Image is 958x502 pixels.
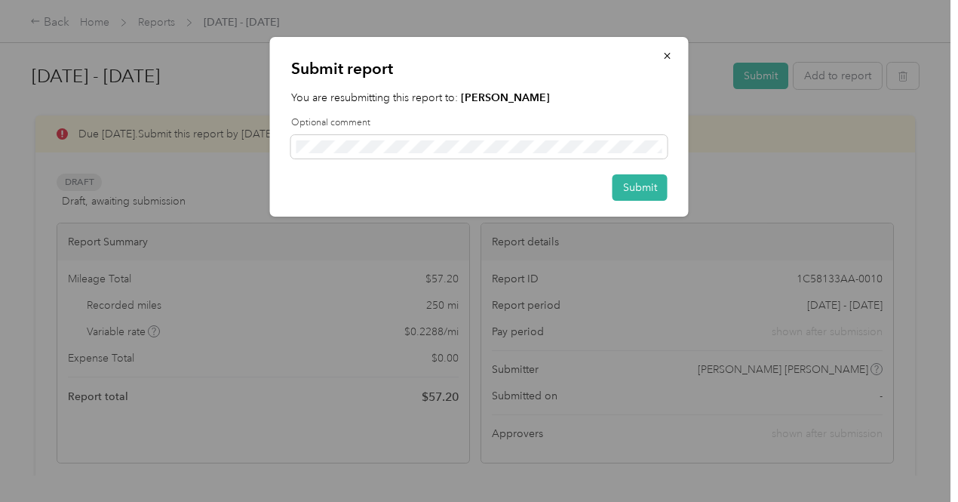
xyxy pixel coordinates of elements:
p: Submit report [291,58,668,79]
button: Submit [613,174,668,201]
iframe: Everlance-gr Chat Button Frame [874,417,958,502]
p: You are resubmitting this report to: [291,90,668,106]
label: Optional comment [291,116,668,130]
strong: [PERSON_NAME] [461,91,550,104]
